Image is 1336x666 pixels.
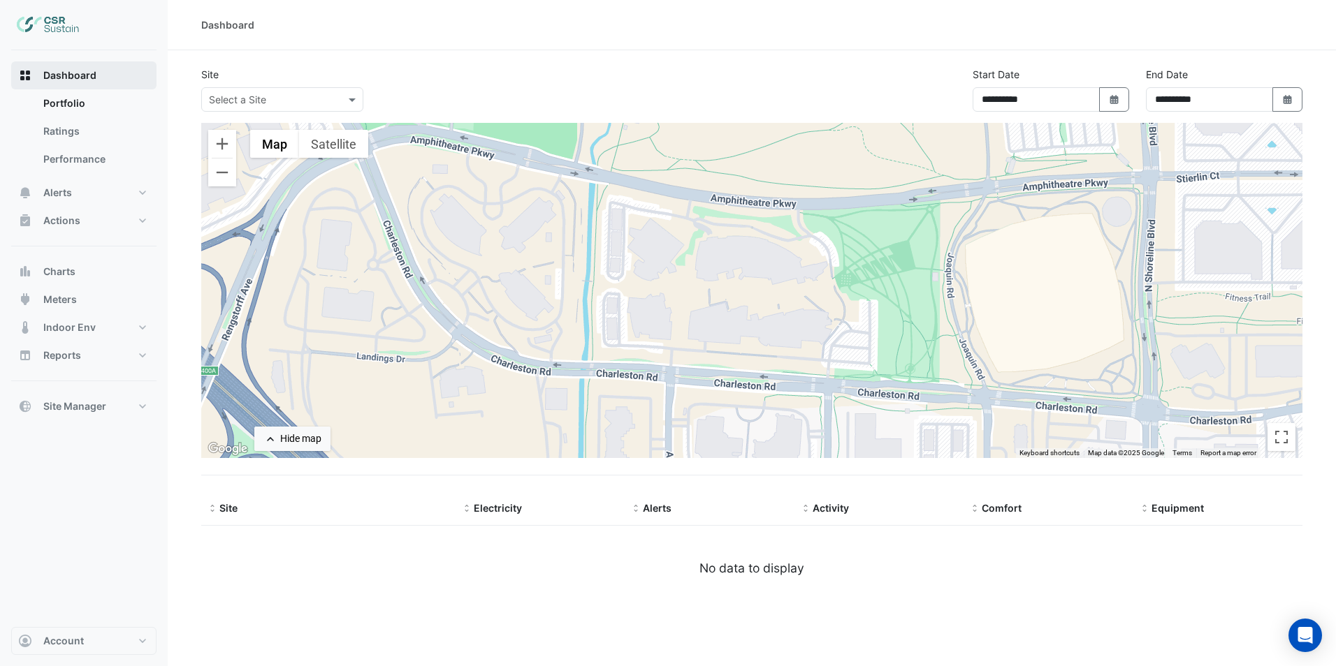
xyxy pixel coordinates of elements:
[982,502,1022,514] span: Comfort
[643,502,671,514] span: Alerts
[18,293,32,306] app-icon: Meters
[11,207,157,235] button: Actions
[43,399,106,413] span: Site Manager
[1200,449,1256,457] a: Report a map error
[43,214,80,228] span: Actions
[32,89,157,117] a: Portfolio
[11,627,157,655] button: Account
[18,214,32,228] app-icon: Actions
[1288,619,1322,652] div: Open Intercom Messenger
[43,634,84,648] span: Account
[205,440,251,458] a: Open this area in Google Maps (opens a new window)
[299,130,368,158] button: Show satellite imagery
[205,440,251,458] img: Google
[18,348,32,362] app-icon: Reports
[1146,67,1188,82] label: End Date
[43,265,75,279] span: Charts
[43,348,81,362] span: Reports
[32,117,157,145] a: Ratings
[43,293,77,306] span: Meters
[32,145,157,173] a: Performance
[250,130,299,158] button: Show street map
[973,67,1019,82] label: Start Date
[474,502,522,514] span: Electricity
[208,158,236,186] button: Zoom out
[43,320,96,334] span: Indoor Env
[18,68,32,82] app-icon: Dashboard
[11,179,157,207] button: Alerts
[17,11,80,39] img: Company Logo
[43,68,96,82] span: Dashboard
[1268,423,1295,451] button: Toggle fullscreen view
[18,186,32,200] app-icon: Alerts
[813,502,849,514] span: Activity
[18,265,32,279] app-icon: Charts
[11,61,157,89] button: Dashboard
[219,502,238,514] span: Site
[201,559,1302,577] div: No data to display
[280,431,321,446] div: Hide map
[11,313,157,341] button: Indoor Env
[1019,448,1080,458] button: Keyboard shortcuts
[11,258,157,286] button: Charts
[11,89,157,179] div: Dashboard
[1088,449,1164,457] span: Map data ©2025 Google
[43,186,72,200] span: Alerts
[18,320,32,334] app-icon: Indoor Env
[254,427,331,451] button: Hide map
[11,392,157,420] button: Site Manager
[1281,94,1294,105] fa-icon: Select Date
[11,286,157,313] button: Meters
[1108,94,1121,105] fa-icon: Select Date
[1172,449,1192,457] a: Terms (opens in new tab)
[1152,502,1204,514] span: Equipment
[18,399,32,413] app-icon: Site Manager
[201,17,254,32] div: Dashboard
[201,67,219,82] label: Site
[208,130,236,158] button: Zoom in
[11,341,157,369] button: Reports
